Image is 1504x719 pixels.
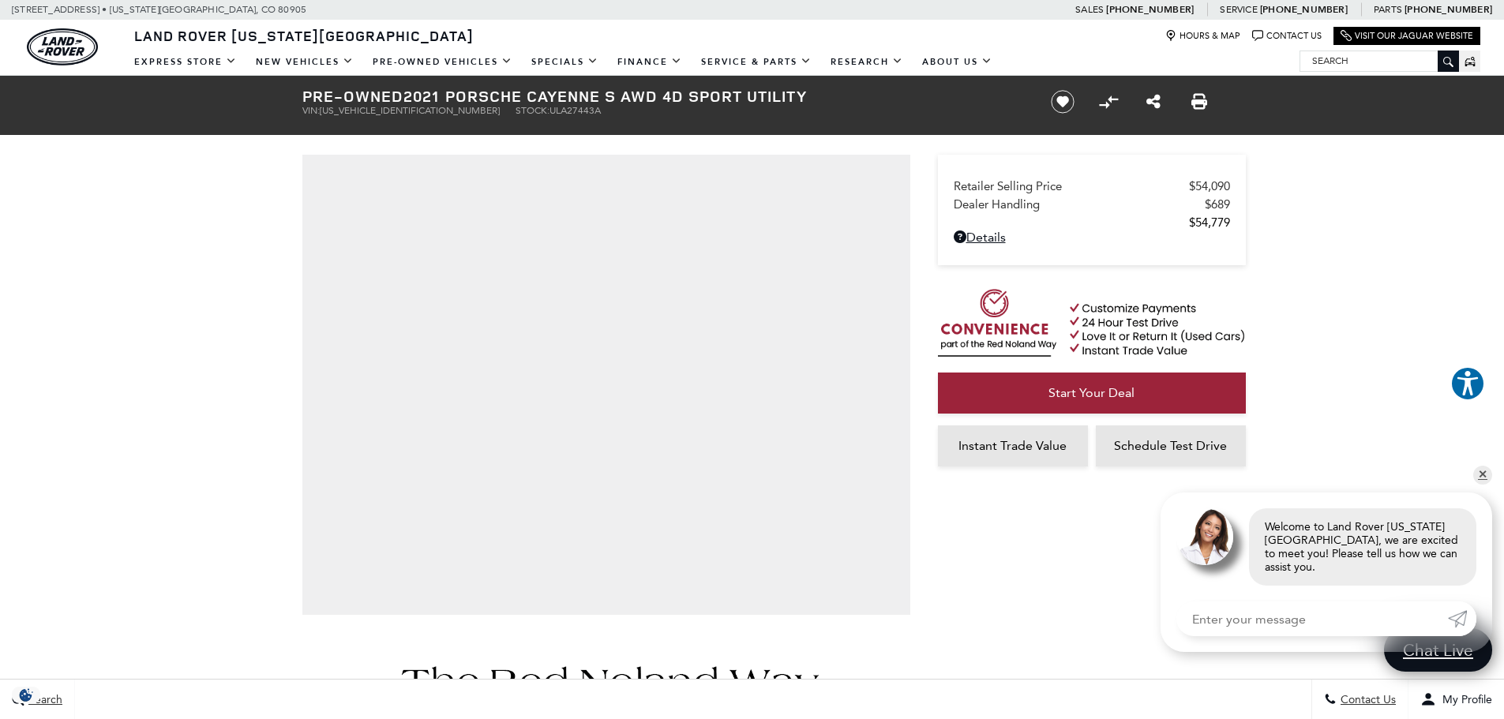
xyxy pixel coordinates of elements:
[938,373,1246,414] a: Start Your Deal
[954,179,1189,193] span: Retailer Selling Price
[8,687,44,703] section: Click to Open Cookie Consent Modal
[302,85,403,107] strong: Pre-Owned
[1450,366,1485,404] aside: Accessibility Help Desk
[27,28,98,66] img: Land Rover
[1252,30,1322,42] a: Contact Us
[1220,4,1257,15] span: Service
[954,179,1230,193] a: Retailer Selling Price $54,090
[1189,179,1230,193] span: $54,090
[320,105,500,116] span: [US_VEHICLE_IDENTIFICATION_NUMBER]
[1405,3,1492,16] a: [PHONE_NUMBER]
[938,425,1088,466] a: Instant Trade Value
[954,230,1230,245] a: Details
[516,105,549,116] span: Stock:
[913,48,1002,76] a: About Us
[1114,438,1227,453] span: Schedule Test Drive
[1249,508,1476,586] div: Welcome to Land Rover [US_STATE][GEOGRAPHIC_DATA], we are excited to meet you! Please tell us how...
[1450,366,1485,401] button: Explore your accessibility options
[1337,693,1396,706] span: Contact Us
[1191,92,1207,111] a: Print this Pre-Owned 2021 Porsche Cayenne S AWD 4D Sport Utility
[1436,693,1492,706] span: My Profile
[27,28,98,66] a: land-rover
[125,48,246,76] a: EXPRESS STORE
[125,26,483,45] a: Land Rover [US_STATE][GEOGRAPHIC_DATA]
[1300,51,1458,70] input: Search
[1176,601,1448,636] input: Enter your message
[12,4,306,15] a: [STREET_ADDRESS] • [US_STATE][GEOGRAPHIC_DATA], CO 80905
[1097,90,1120,114] button: Compare Vehicle
[692,48,821,76] a: Service & Parts
[1260,3,1348,16] a: [PHONE_NUMBER]
[1075,4,1104,15] span: Sales
[954,197,1230,212] a: Dealer Handling $689
[1205,197,1230,212] span: $689
[1165,30,1240,42] a: Hours & Map
[1106,3,1194,16] a: [PHONE_NUMBER]
[302,88,1025,105] h1: 2021 Porsche Cayenne S AWD 4D Sport Utility
[1448,601,1476,636] a: Submit
[954,215,1230,230] a: $54,779
[608,48,692,76] a: Finance
[246,48,363,76] a: New Vehicles
[1146,92,1161,111] a: Share this Pre-Owned 2021 Porsche Cayenne S AWD 4D Sport Utility
[125,48,1002,76] nav: Main Navigation
[958,438,1067,453] span: Instant Trade Value
[1096,425,1246,466] a: Schedule Test Drive
[134,26,474,45] span: Land Rover [US_STATE][GEOGRAPHIC_DATA]
[1408,680,1504,719] button: Open user profile menu
[1176,508,1233,565] img: Agent profile photo
[8,687,44,703] img: Opt-Out Icon
[363,48,522,76] a: Pre-Owned Vehicles
[1189,215,1230,230] span: $54,779
[1341,30,1473,42] a: Visit Our Jaguar Website
[1374,4,1402,15] span: Parts
[522,48,608,76] a: Specials
[954,197,1205,212] span: Dealer Handling
[1045,89,1080,114] button: Save vehicle
[1048,385,1135,400] span: Start Your Deal
[310,163,902,607] iframe: Interactive Walkaround/Photo gallery of the vehicle/product
[302,105,320,116] span: VIN:
[549,105,601,116] span: ULA27443A
[821,48,913,76] a: Research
